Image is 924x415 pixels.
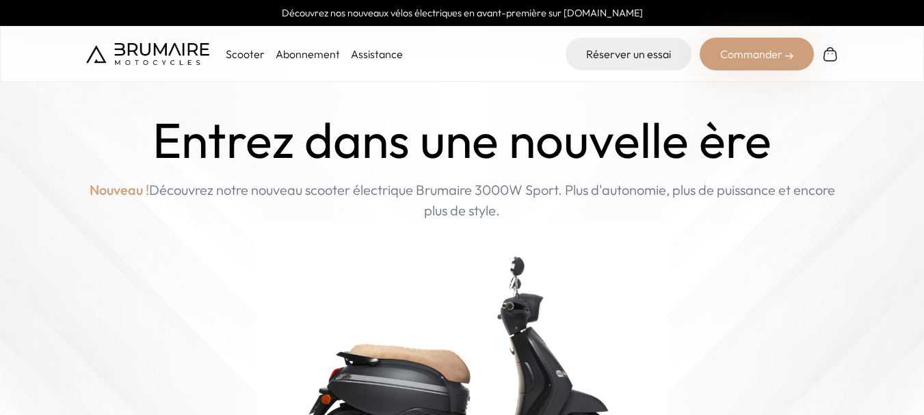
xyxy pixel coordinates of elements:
[153,112,771,169] h1: Entrez dans une nouvelle ère
[86,43,209,65] img: Brumaire Motocycles
[822,46,839,62] img: Panier
[226,46,265,62] p: Scooter
[86,180,839,221] p: Découvrez notre nouveau scooter électrique Brumaire 3000W Sport. Plus d'autonomie, plus de puissa...
[566,38,691,70] a: Réserver un essai
[276,47,340,61] a: Abonnement
[785,52,793,60] img: right-arrow-2.png
[90,180,149,200] span: Nouveau !
[700,38,814,70] div: Commander
[351,47,403,61] a: Assistance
